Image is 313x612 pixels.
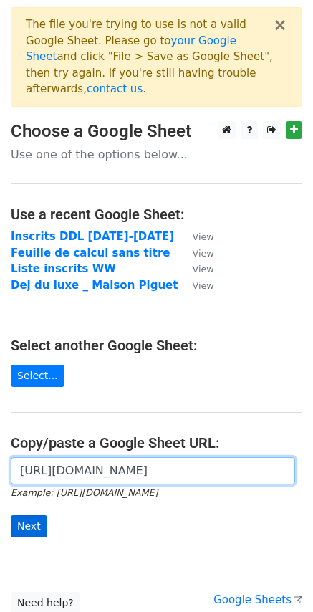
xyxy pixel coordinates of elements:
input: Next [11,515,47,537]
a: Google Sheets [213,593,302,606]
a: View [178,279,213,292]
a: Feuille de calcul sans titre [11,247,170,259]
h3: Choose a Google Sheet [11,121,302,142]
a: contact us [87,82,143,95]
a: View [178,230,213,243]
h4: Select another Google Sheet: [11,337,302,354]
a: Dej du luxe _ Maison Piguet [11,279,178,292]
small: Example: [URL][DOMAIN_NAME] [11,487,158,498]
a: Liste inscrits WW [11,262,116,275]
a: Select... [11,365,64,387]
small: View [192,264,213,274]
small: View [192,231,213,242]
iframe: Chat Widget [241,543,313,612]
p: Use one of the options below... [11,147,302,162]
h4: Use a recent Google Sheet: [11,206,302,223]
button: × [273,16,287,34]
input: Paste your Google Sheet URL here [11,457,295,484]
a: your Google Sheet [26,34,236,64]
div: Widget de chat [241,543,313,612]
a: Inscrits DDL [DATE]-[DATE] [11,230,174,243]
a: View [178,262,213,275]
small: View [192,280,213,291]
small: View [192,248,213,259]
a: View [178,247,213,259]
h4: Copy/paste a Google Sheet URL: [11,434,302,451]
div: The file you're trying to use is not a valid Google Sheet. Please go to and click "File > Save as... [26,16,273,97]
